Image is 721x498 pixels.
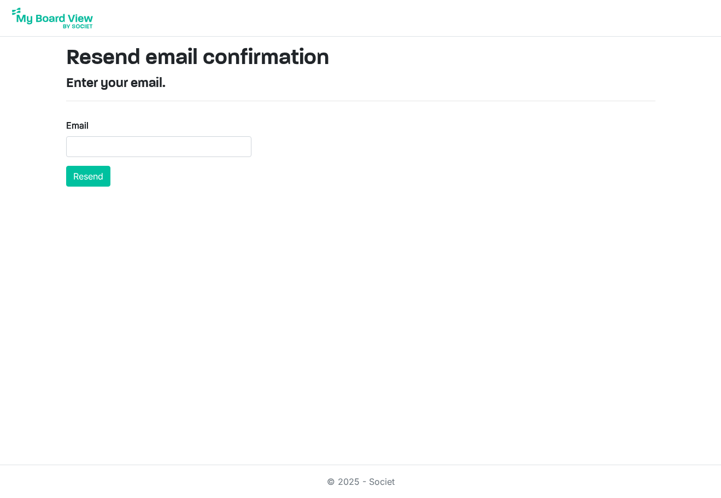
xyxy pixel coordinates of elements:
h4: Enter your email. [66,76,655,92]
h1: Resend email confirmation [66,45,655,72]
img: My Board View Logo [9,4,96,32]
button: Resend [66,166,110,187]
label: Email [66,119,89,132]
a: © 2025 - Societ [327,476,395,487]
